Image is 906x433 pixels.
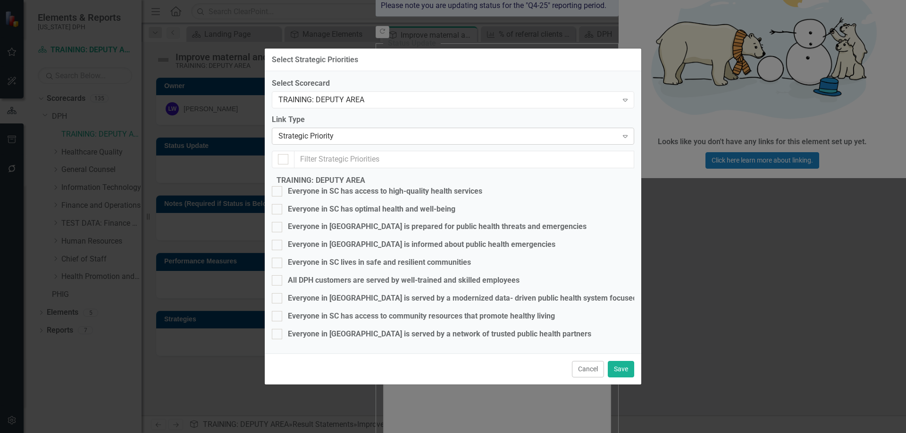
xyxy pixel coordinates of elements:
[288,239,555,250] div: Everyone in [GEOGRAPHIC_DATA] is informed about public health emergencies
[278,131,618,142] div: Strategic Priority
[288,329,591,340] div: Everyone in [GEOGRAPHIC_DATA] is served by a network of trusted public health partners
[278,95,618,106] div: TRAINING: DEPUTY AREA
[272,78,634,89] label: Select Scorecard
[288,204,455,215] div: Everyone in SC has optimal health and well-being
[572,361,604,377] button: Cancel
[288,293,774,304] div: Everyone in [GEOGRAPHIC_DATA] is served by a modernized data- driven public health system focused...
[272,114,634,125] label: Link Type
[288,186,482,197] div: Everyone in SC has access to high-quality health services
[288,311,555,322] div: Everyone in SC has access to community resources that promote healthy living
[272,56,358,64] div: Select Strategic Priorities
[288,221,587,232] div: Everyone in [GEOGRAPHIC_DATA] is prepared for public health threats and emergencies
[288,257,471,268] div: Everyone in SC lives in safe and resilient communities
[288,275,520,286] div: All DPH customers are served by well-trained and skilled employees
[294,151,634,168] input: Filter Strategic Priorities
[608,361,634,377] button: Save
[272,175,370,186] legend: TRAINING: DEPUTY AREA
